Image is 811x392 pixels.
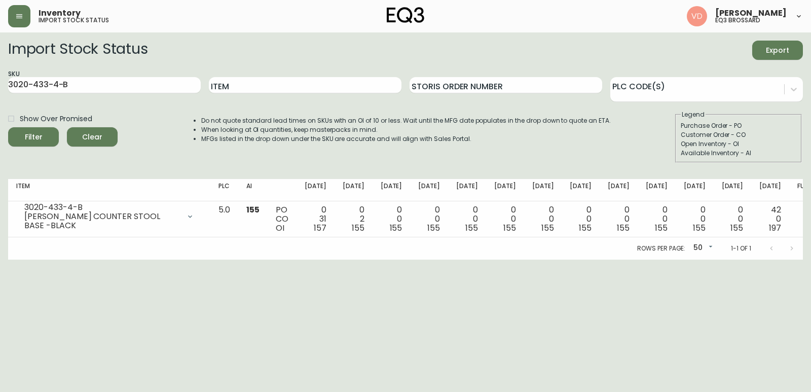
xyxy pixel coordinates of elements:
div: 0 31 [305,205,326,233]
th: [DATE] [297,179,335,201]
span: 155 [541,222,554,234]
div: 42 0 [759,205,781,233]
span: 155 [352,222,364,234]
th: [DATE] [676,179,714,201]
div: Customer Order - CO [681,130,796,139]
span: 155 [693,222,706,234]
th: [DATE] [751,179,789,201]
div: 0 0 [570,205,592,233]
span: 155 [246,204,260,216]
div: Filter [25,131,43,144]
span: [PERSON_NAME] [715,9,787,17]
th: [DATE] [486,179,524,201]
div: 0 0 [494,205,516,233]
span: 155 [655,222,668,234]
th: [DATE] [448,179,486,201]
span: Clear [75,131,109,144]
th: [DATE] [562,179,600,201]
div: 0 0 [646,205,668,233]
h5: import stock status [39,17,109,23]
div: 0 0 [608,205,630,233]
li: Do not quote standard lead times on SKUs with an OI of 10 or less. Wait until the MFG date popula... [201,116,611,125]
div: [PERSON_NAME] COUNTER STOOL BASE -BLACK [24,212,180,230]
img: logo [387,7,424,23]
span: Export [760,44,795,57]
span: 157 [314,222,326,234]
p: Rows per page: [637,244,685,253]
th: [DATE] [714,179,752,201]
span: Inventory [39,9,81,17]
div: Open Inventory - OI [681,139,796,149]
div: PO CO [276,205,288,233]
button: Export [752,41,803,60]
th: [DATE] [638,179,676,201]
div: 0 0 [418,205,440,233]
span: OI [276,222,284,234]
th: [DATE] [410,179,448,201]
span: 155 [617,222,630,234]
li: When looking at OI quantities, keep masterpacks in mind. [201,125,611,134]
div: Available Inventory - AI [681,149,796,158]
div: 0 0 [456,205,478,233]
div: 50 [689,240,715,257]
span: 155 [503,222,516,234]
div: 0 0 [722,205,744,233]
button: Clear [67,127,118,147]
h5: eq3 brossard [715,17,760,23]
h2: Import Stock Status [8,41,148,60]
div: 0 0 [381,205,402,233]
td: 5.0 [210,201,238,237]
span: 155 [579,222,592,234]
div: 0 0 [532,205,554,233]
th: Item [8,179,210,201]
span: Show Over Promised [20,114,92,124]
div: 3020-433-4-B[PERSON_NAME] COUNTER STOOL BASE -BLACK [16,205,202,228]
img: 34cbe8de67806989076631741e6a7c6b [687,6,707,26]
div: 0 2 [343,205,364,233]
th: [DATE] [524,179,562,201]
p: 1-1 of 1 [731,244,751,253]
span: 155 [390,222,402,234]
th: [DATE] [335,179,373,201]
button: Filter [8,127,59,147]
th: [DATE] [373,179,411,201]
div: 0 0 [684,205,706,233]
span: 155 [730,222,743,234]
span: 155 [465,222,478,234]
legend: Legend [681,110,706,119]
li: MFGs listed in the drop down under the SKU are accurate and will align with Sales Portal. [201,134,611,144]
th: PLC [210,179,238,201]
th: AI [238,179,268,201]
span: 155 [427,222,440,234]
span: 197 [769,222,781,234]
div: Purchase Order - PO [681,121,796,130]
th: [DATE] [600,179,638,201]
div: 3020-433-4-B [24,203,180,212]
